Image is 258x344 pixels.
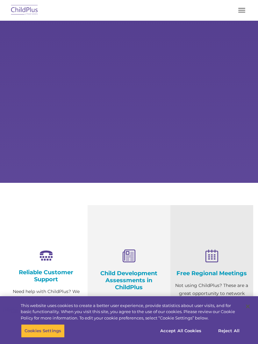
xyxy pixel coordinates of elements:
div: This website uses cookies to create a better user experience, provide statistics about user visit... [21,303,240,321]
p: Need help with ChildPlus? We offer many convenient ways to contact our amazing Customer Support r... [10,288,83,343]
button: Cookies Settings [21,324,65,338]
button: Reject All [209,324,249,338]
button: Close [241,299,255,313]
button: Accept All Cookies [157,324,205,338]
p: Experience and analyze child assessments and Head Start data management in one system with zero c... [92,296,166,343]
h4: Child Development Assessments in ChildPlus [92,270,166,291]
h4: Reliable Customer Support [10,269,83,283]
p: Not using ChildPlus? These are a great opportunity to network and learn from ChildPlus users. Fin... [175,282,248,321]
img: ChildPlus by Procare Solutions [10,3,39,18]
h4: Free Regional Meetings [175,270,248,277]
